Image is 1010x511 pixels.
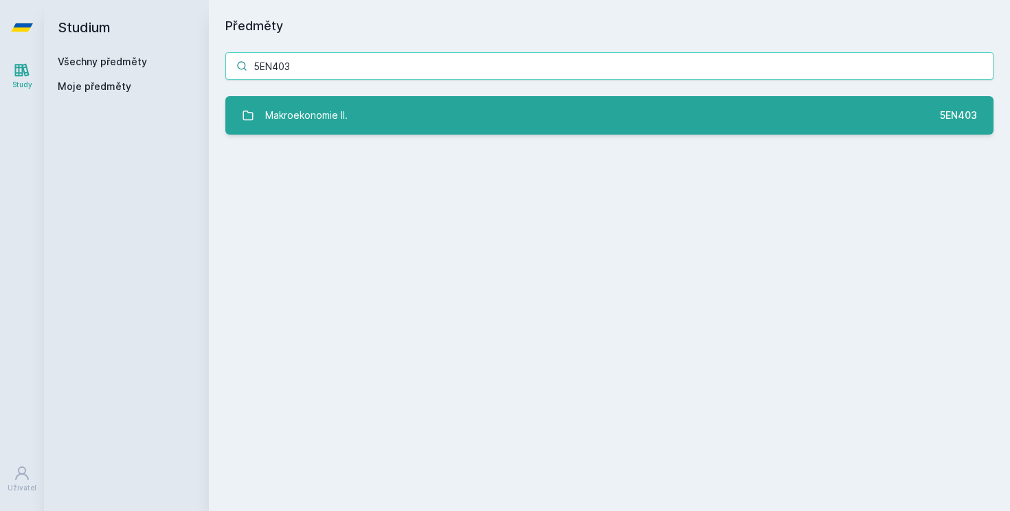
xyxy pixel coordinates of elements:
a: Uživatel [3,458,41,500]
span: Moje předměty [58,80,131,93]
div: 5EN403 [940,109,977,122]
h1: Předměty [225,16,994,36]
div: Study [12,80,32,90]
div: Makroekonomie II. [265,102,348,129]
div: Uživatel [8,483,36,493]
a: Všechny předměty [58,56,147,67]
a: Study [3,55,41,97]
a: Makroekonomie II. 5EN403 [225,96,994,135]
input: Název nebo ident předmětu… [225,52,994,80]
